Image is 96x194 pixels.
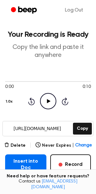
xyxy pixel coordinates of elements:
button: Insert into Doc [5,154,46,175]
span: 0:00 [5,84,13,90]
a: [EMAIL_ADDRESS][DOMAIN_NAME] [31,179,77,190]
button: Copy [73,123,92,135]
span: | [72,142,74,149]
span: Change [75,142,92,149]
a: Log Out [59,3,90,18]
button: Delete [4,142,26,149]
a: Beep [6,4,43,17]
button: Record [50,154,91,175]
span: 0:10 [83,84,91,90]
p: Copy the link and paste it anywhere [5,43,91,59]
button: 1.0x [5,96,15,107]
span: Contact us [4,179,92,190]
span: | [29,142,32,149]
button: Never Expires|Change [36,142,92,149]
h1: Your Recording is Ready [5,31,91,38]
